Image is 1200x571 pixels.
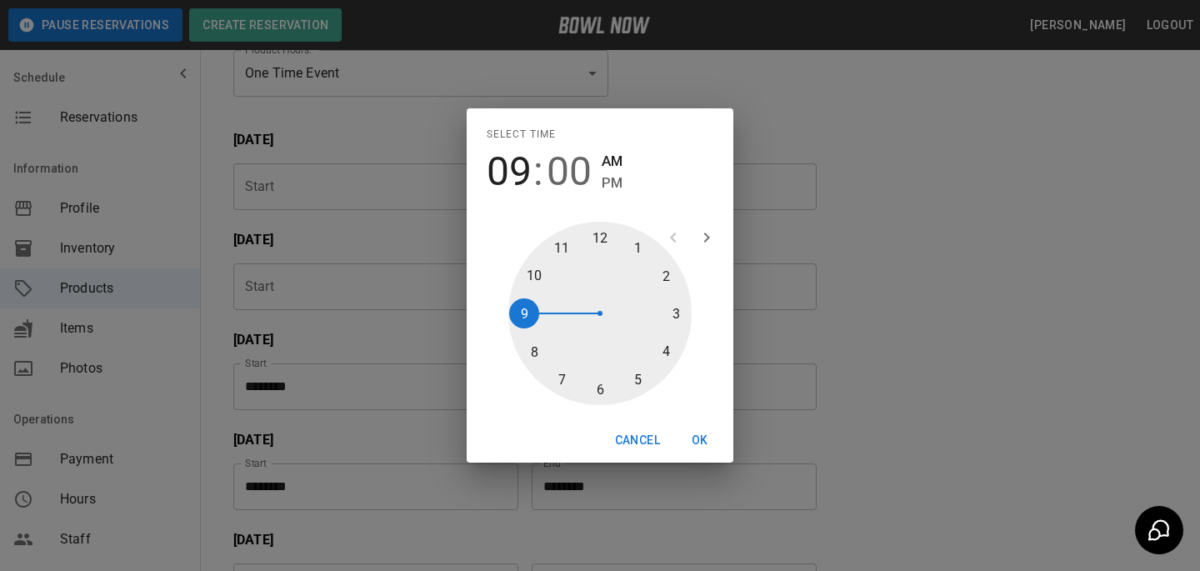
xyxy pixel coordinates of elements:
[533,148,543,195] span: :
[690,221,723,254] button: open next view
[487,148,532,195] button: 09
[487,122,556,148] span: Select time
[673,425,727,456] button: OK
[547,148,592,195] button: 00
[602,172,622,194] button: PM
[602,150,622,173] button: AM
[608,425,667,456] button: Cancel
